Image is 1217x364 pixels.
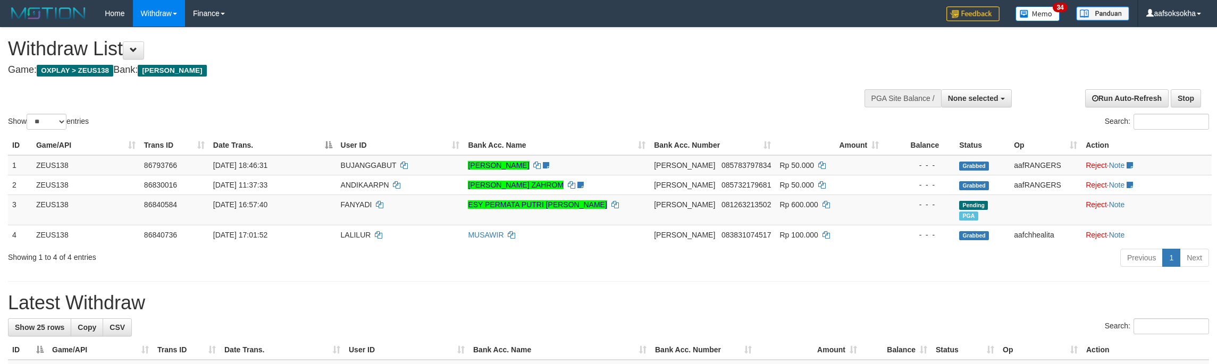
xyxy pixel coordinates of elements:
[1180,249,1209,267] a: Next
[153,340,220,360] th: Trans ID: activate to sort column ascending
[78,323,96,332] span: Copy
[883,136,955,155] th: Balance
[654,200,715,209] span: [PERSON_NAME]
[48,340,153,360] th: Game/API: activate to sort column ascending
[209,136,337,155] th: Date Trans.: activate to sort column descending
[1086,161,1107,170] a: Reject
[8,340,48,360] th: ID: activate to sort column descending
[887,199,951,210] div: - - -
[8,225,32,244] td: 4
[887,180,951,190] div: - - -
[144,200,177,209] span: 86840584
[1105,114,1209,130] label: Search:
[1171,89,1201,107] a: Stop
[931,340,998,360] th: Status: activate to sort column ascending
[8,248,499,263] div: Showing 1 to 4 of 4 entries
[1162,249,1180,267] a: 1
[1086,200,1107,209] a: Reject
[1081,155,1212,175] td: ·
[468,161,529,170] a: [PERSON_NAME]
[1109,200,1125,209] a: Note
[468,181,564,189] a: [PERSON_NAME] ZAHROM
[138,65,206,77] span: [PERSON_NAME]
[1082,340,1209,360] th: Action
[8,318,71,336] a: Show 25 rows
[32,175,140,194] td: ZEUS138
[345,340,469,360] th: User ID: activate to sort column ascending
[1109,181,1125,189] a: Note
[1081,225,1212,244] td: ·
[1105,318,1209,334] label: Search:
[468,200,607,209] a: ESY PERMATA PUTRI [PERSON_NAME]
[779,231,818,239] span: Rp 100.000
[650,136,775,155] th: Bank Acc. Number: activate to sort column ascending
[775,136,883,155] th: Amount: activate to sort column ascending
[341,231,371,239] span: LALILUR
[27,114,66,130] select: Showentries
[337,136,464,155] th: User ID: activate to sort column ascending
[8,292,1209,314] h1: Latest Withdraw
[941,89,1012,107] button: None selected
[998,340,1082,360] th: Op: activate to sort column ascending
[1076,6,1129,21] img: panduan.png
[1081,136,1212,155] th: Action
[779,161,814,170] span: Rp 50.000
[959,211,978,221] span: Marked by aafkaynarin
[213,200,267,209] span: [DATE] 16:57:40
[779,181,814,189] span: Rp 50.000
[8,65,801,75] h4: Game: Bank:
[654,161,715,170] span: [PERSON_NAME]
[8,175,32,194] td: 2
[110,323,125,332] span: CSV
[144,161,177,170] span: 86793766
[213,181,267,189] span: [DATE] 11:37:33
[721,200,771,209] span: Copy 081263213502 to clipboard
[1120,249,1163,267] a: Previous
[721,161,771,170] span: Copy 085783797834 to clipboard
[1081,175,1212,194] td: ·
[721,181,771,189] span: Copy 085732179681 to clipboard
[1015,6,1060,21] img: Button%20Memo.svg
[8,136,32,155] th: ID
[32,136,140,155] th: Game/API: activate to sort column ascending
[651,340,756,360] th: Bank Acc. Number: activate to sort column ascending
[341,200,372,209] span: FANYADI
[8,114,89,130] label: Show entries
[1085,89,1169,107] a: Run Auto-Refresh
[721,231,771,239] span: Copy 083831074517 to clipboard
[959,231,989,240] span: Grabbed
[1010,136,1081,155] th: Op: activate to sort column ascending
[1081,194,1212,225] td: ·
[103,318,132,336] a: CSV
[464,136,650,155] th: Bank Acc. Name: activate to sort column ascending
[1134,114,1209,130] input: Search:
[8,194,32,225] td: 3
[144,231,177,239] span: 86840736
[948,94,998,103] span: None selected
[865,89,941,107] div: PGA Site Balance /
[959,181,989,190] span: Grabbed
[1086,181,1107,189] a: Reject
[8,5,89,21] img: MOTION_logo.png
[1109,161,1125,170] a: Note
[341,181,389,189] span: ANDIKAARPN
[213,161,267,170] span: [DATE] 18:46:31
[946,6,1000,21] img: Feedback.jpg
[32,155,140,175] td: ZEUS138
[140,136,209,155] th: Trans ID: activate to sort column ascending
[654,231,715,239] span: [PERSON_NAME]
[756,340,861,360] th: Amount: activate to sort column ascending
[468,231,503,239] a: MUSAWIR
[1010,225,1081,244] td: aafchhealita
[955,136,1010,155] th: Status
[213,231,267,239] span: [DATE] 17:01:52
[8,155,32,175] td: 1
[144,181,177,189] span: 86830016
[1053,3,1067,12] span: 34
[887,230,951,240] div: - - -
[959,201,988,210] span: Pending
[779,200,818,209] span: Rp 600.000
[341,161,397,170] span: BUJANGGABUT
[8,38,801,60] h1: Withdraw List
[654,181,715,189] span: [PERSON_NAME]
